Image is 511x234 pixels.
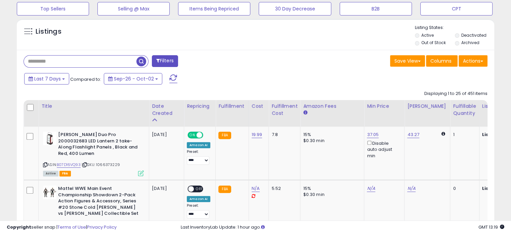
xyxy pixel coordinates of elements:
[43,132,56,145] img: 41Qm75Oc1vL._SL40_.jpg
[303,138,359,144] div: $0.30 min
[202,132,213,138] span: OFF
[271,132,295,138] div: 7.8
[218,132,231,139] small: FBA
[194,186,205,192] span: OFF
[82,162,120,167] span: | SKU: 1066373229
[181,224,504,231] div: Last InventoryLab Update: 1 hour ago.
[271,103,297,117] div: Fulfillment Cost
[24,73,69,85] button: Last 7 Days
[407,103,447,110] div: [PERSON_NAME]
[187,142,210,148] div: Amazon AI
[340,2,412,15] button: B2B
[7,224,31,230] strong: Copyright
[97,2,170,15] button: Selling @ Max
[218,103,246,110] div: Fulfillment
[34,75,61,82] span: Last 7 Days
[188,132,197,138] span: ON
[407,131,419,138] a: 43.27
[461,40,479,45] label: Archived
[57,224,86,230] a: Terms of Use
[303,132,359,138] div: 15%
[36,27,61,36] h5: Listings
[303,110,307,116] small: Amazon Fees.
[421,32,434,38] label: Active
[187,203,210,219] div: Preset:
[87,224,117,230] a: Privacy Policy
[114,75,154,82] span: Sep-26 - Oct-02
[478,224,504,230] span: 2025-10-10 13:19 GMT
[17,2,89,15] button: Top Sellers
[58,186,140,219] b: Mattel WWE Main Event Championship Showdown 2-Pack Action Figures & Accessory, Series #20 Stone C...
[303,192,359,198] div: $0.30 min
[367,139,399,159] div: Disable auto adjust min
[303,186,359,192] div: 15%
[59,171,71,176] span: FBA
[461,32,486,38] label: Deactivated
[104,73,162,85] button: Sep-26 - Oct-02
[420,2,493,15] button: CPT
[41,103,146,110] div: Title
[252,185,260,192] a: N/A
[152,132,179,138] div: [DATE]
[421,40,446,45] label: Out of Stock
[152,103,181,117] div: Date Created
[426,55,458,67] button: Columns
[187,196,210,202] div: Amazon AI
[187,149,210,165] div: Preset:
[43,132,144,175] div: ASIN:
[152,55,178,67] button: Filters
[252,131,262,138] a: 19.99
[415,25,494,31] p: Listing States:
[178,2,250,15] button: Items Being Repriced
[303,103,361,110] div: Amazon Fees
[430,58,452,64] span: Columns
[367,185,375,192] a: N/A
[259,2,331,15] button: 30 Day Decrease
[58,132,140,158] b: [PERSON_NAME] Duo Pro 2000032683 LED Lantern 2 take-Along Flashlight Panels , Black and Red, 400 ...
[43,186,56,199] img: 41w5tyP5KhL._SL40_.jpg
[43,171,58,176] span: All listings currently available for purchase on Amazon
[7,224,117,231] div: seller snap | |
[424,91,487,97] div: Displaying 1 to 25 of 451 items
[407,185,415,192] a: N/A
[70,76,101,82] span: Compared to:
[218,186,231,193] small: FBA
[367,131,379,138] a: 37.05
[390,55,425,67] button: Save View
[367,103,401,110] div: Min Price
[459,55,487,67] button: Actions
[453,132,474,138] div: 1
[152,186,179,192] div: [DATE]
[57,162,81,168] a: B07D16VQ93
[271,186,295,192] div: 5.52
[187,103,213,110] div: Repricing
[453,186,474,192] div: 0
[252,103,266,110] div: Cost
[453,103,476,117] div: Fulfillable Quantity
